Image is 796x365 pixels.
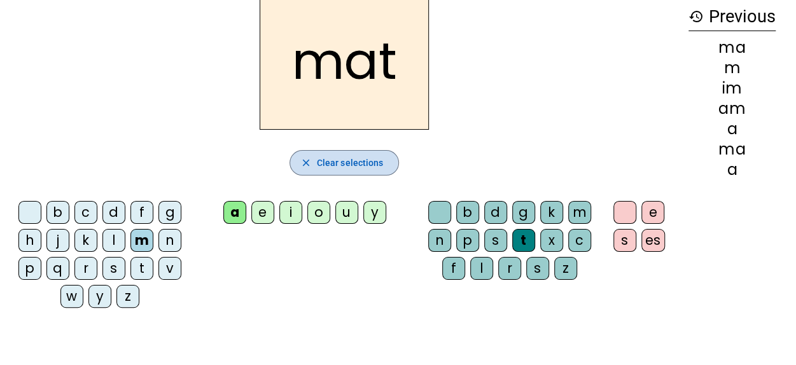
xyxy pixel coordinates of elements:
[74,229,97,252] div: k
[428,229,451,252] div: n
[18,257,41,280] div: p
[60,285,83,308] div: w
[484,201,507,224] div: d
[223,201,246,224] div: a
[568,201,591,224] div: m
[74,201,97,224] div: c
[130,257,153,280] div: t
[688,60,776,76] div: m
[688,162,776,177] div: a
[130,201,153,224] div: f
[641,201,664,224] div: e
[18,229,41,252] div: h
[498,257,521,280] div: r
[335,201,358,224] div: u
[456,229,479,252] div: p
[470,257,493,280] div: l
[554,257,577,280] div: z
[46,257,69,280] div: q
[88,285,111,308] div: y
[307,201,330,224] div: o
[641,229,665,252] div: es
[613,229,636,252] div: s
[456,201,479,224] div: b
[688,121,776,137] div: a
[526,257,549,280] div: s
[688,101,776,116] div: am
[442,257,465,280] div: f
[102,201,125,224] div: d
[251,201,274,224] div: e
[158,201,181,224] div: g
[317,155,384,170] span: Clear selections
[540,229,563,252] div: x
[300,157,312,169] mat-icon: close
[102,257,125,280] div: s
[158,229,181,252] div: n
[363,201,386,224] div: y
[688,40,776,55] div: ma
[46,201,69,224] div: b
[688,3,776,31] h3: Previous
[688,142,776,157] div: ma
[568,229,591,252] div: c
[290,150,400,176] button: Clear selections
[484,229,507,252] div: s
[158,257,181,280] div: v
[512,229,535,252] div: t
[512,201,535,224] div: g
[540,201,563,224] div: k
[74,257,97,280] div: r
[46,229,69,252] div: j
[688,9,704,24] mat-icon: history
[279,201,302,224] div: i
[102,229,125,252] div: l
[116,285,139,308] div: z
[688,81,776,96] div: im
[130,229,153,252] div: m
